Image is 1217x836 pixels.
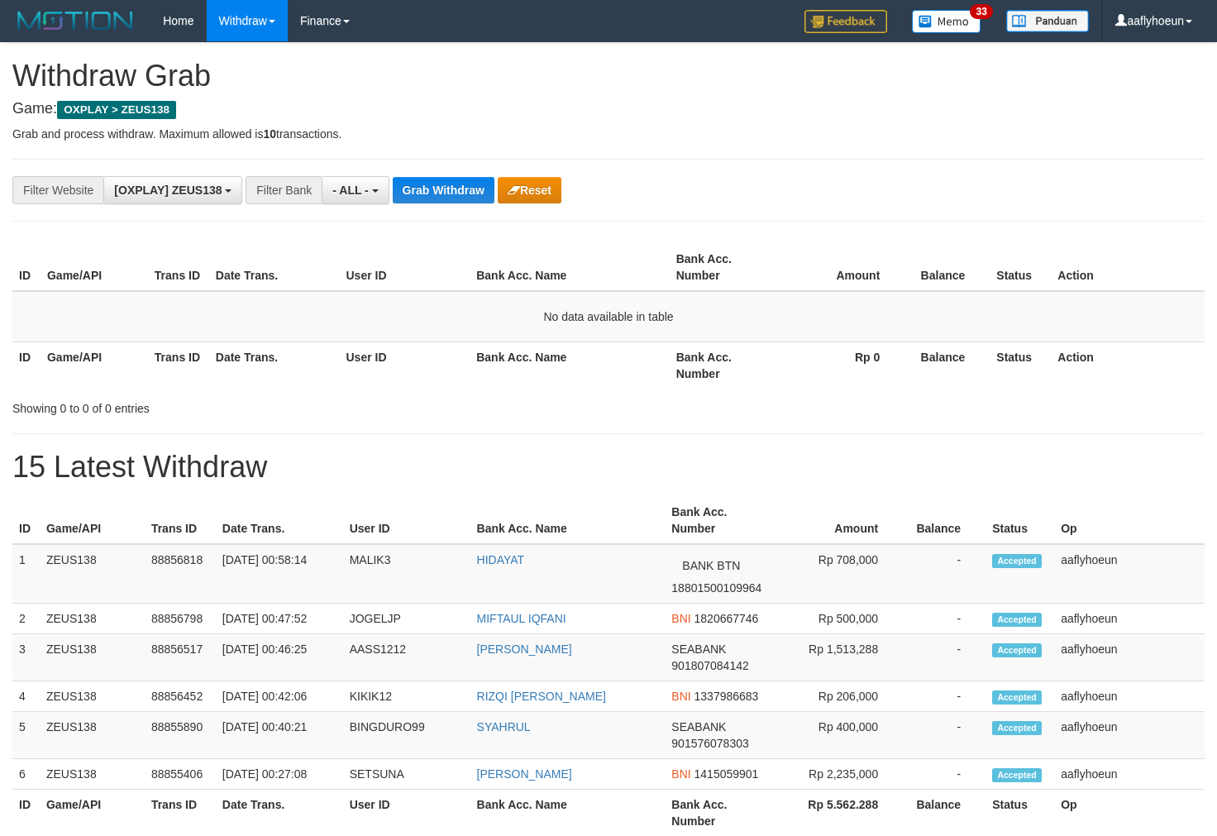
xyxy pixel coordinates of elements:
th: User ID [340,342,470,389]
td: 1 [12,544,40,604]
th: Bank Acc. Number [665,497,778,544]
th: Trans ID [145,497,216,544]
td: MALIK3 [343,544,470,604]
span: Accepted [992,613,1042,627]
a: MIFTAUL IQFANI [477,612,566,625]
th: Status [990,244,1051,291]
span: BNI [671,690,690,703]
span: Accepted [992,643,1042,657]
td: Rp 1,513,288 [778,634,903,681]
td: ZEUS138 [40,544,145,604]
th: Bank Acc. Name [470,497,666,544]
th: Date Trans. [209,244,340,291]
td: 4 [12,681,40,712]
td: aaflyhoeun [1054,681,1205,712]
h1: Withdraw Grab [12,60,1205,93]
th: Date Trans. [216,497,343,544]
td: [DATE] 00:27:08 [216,759,343,790]
td: - [903,634,986,681]
button: [OXPLAY] ZEUS138 [103,176,242,204]
th: Balance [904,244,990,291]
td: KIKIK12 [343,681,470,712]
td: Rp 400,000 [778,712,903,759]
th: Status [986,497,1054,544]
td: - [903,604,986,634]
td: aaflyhoeun [1054,712,1205,759]
th: User ID [343,497,470,544]
img: MOTION_logo.png [12,8,138,33]
span: Copy 18801500109964 to clipboard [671,581,761,595]
span: Accepted [992,554,1042,568]
button: Reset [498,177,561,203]
td: aaflyhoeun [1054,604,1205,634]
th: Bank Acc. Number [670,342,777,389]
td: 88856798 [145,604,216,634]
td: ZEUS138 [40,712,145,759]
th: Status [990,342,1051,389]
a: [PERSON_NAME] [477,767,572,781]
td: aaflyhoeun [1054,634,1205,681]
td: AASS1212 [343,634,470,681]
td: 88856452 [145,681,216,712]
img: Button%20Memo.svg [912,10,981,33]
th: ID [12,497,40,544]
span: SEABANK [671,643,726,656]
th: Game/API [40,497,145,544]
td: ZEUS138 [40,634,145,681]
a: HIDAYAT [477,553,525,566]
button: Grab Withdraw [393,177,494,203]
th: User ID [340,244,470,291]
img: Feedback.jpg [804,10,887,33]
span: - ALL - [332,184,369,197]
td: No data available in table [12,291,1205,342]
td: 88856818 [145,544,216,604]
button: - ALL - [322,176,389,204]
td: SETSUNA [343,759,470,790]
td: Rp 2,235,000 [778,759,903,790]
th: Bank Acc. Name [470,244,669,291]
a: RIZQI [PERSON_NAME] [477,690,606,703]
th: Balance [903,497,986,544]
div: Showing 0 to 0 of 0 entries [12,394,494,417]
td: BINGDURO99 [343,712,470,759]
span: Copy 901576078303 to clipboard [671,737,748,750]
span: Copy 1337986683 to clipboard [694,690,759,703]
th: Action [1051,244,1205,291]
td: [DATE] 00:47:52 [216,604,343,634]
td: 6 [12,759,40,790]
th: Trans ID [148,244,209,291]
td: [DATE] 00:58:14 [216,544,343,604]
td: 88855890 [145,712,216,759]
span: BNI [671,767,690,781]
td: - [903,712,986,759]
a: [PERSON_NAME] [477,643,572,656]
th: Bank Acc. Number [670,244,777,291]
td: aaflyhoeun [1054,544,1205,604]
td: [DATE] 00:40:21 [216,712,343,759]
span: OXPLAY > ZEUS138 [57,101,176,119]
strong: 10 [263,127,276,141]
td: - [903,544,986,604]
td: - [903,681,986,712]
th: Game/API [41,342,148,389]
th: Amount [778,497,903,544]
span: SEABANK [671,720,726,733]
td: aaflyhoeun [1054,759,1205,790]
td: [DATE] 00:42:06 [216,681,343,712]
th: Bank Acc. Name [470,342,669,389]
td: 3 [12,634,40,681]
th: Date Trans. [209,342,340,389]
span: [OXPLAY] ZEUS138 [114,184,222,197]
th: Action [1051,342,1205,389]
span: Accepted [992,768,1042,782]
span: 33 [970,4,992,19]
td: 5 [12,712,40,759]
span: Copy 901807084142 to clipboard [671,659,748,672]
td: - [903,759,986,790]
img: panduan.png [1006,10,1089,32]
td: 88855406 [145,759,216,790]
td: ZEUS138 [40,604,145,634]
span: Accepted [992,721,1042,735]
td: Rp 500,000 [778,604,903,634]
th: ID [12,342,41,389]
